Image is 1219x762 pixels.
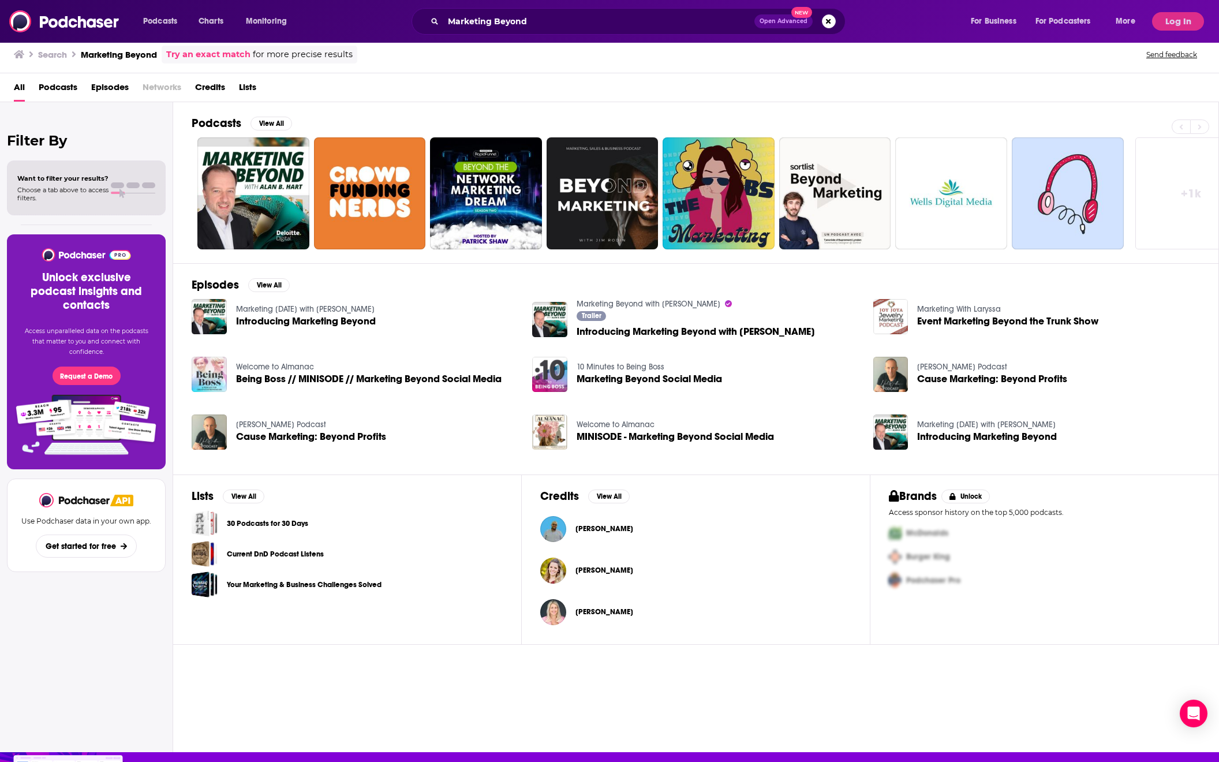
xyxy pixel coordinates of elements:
img: Introducing Marketing Beyond with Alan Hart [532,302,567,337]
span: Get started for free [46,541,116,551]
button: View All [588,490,630,503]
a: Marketing With Laryssa [917,304,1001,314]
a: Podchaser - Follow, Share and Rate Podcasts [39,493,111,507]
h2: Episodes [192,278,239,292]
button: Request a Demo [53,367,121,385]
h2: Lists [192,489,214,503]
a: Marketing Beyond with Alan B. Hart [577,299,720,309]
a: Katy Starr [575,566,633,575]
a: Neil Wilkins Podcast [236,420,326,429]
h2: Brands [889,489,937,503]
a: Brett Bittner [540,516,566,542]
span: Open Advanced [760,18,807,24]
span: Networks [143,78,181,102]
span: For Business [971,13,1016,29]
span: Lists [239,78,256,102]
img: MINISODE - Marketing Beyond Social Media [532,414,567,450]
a: Introducing Marketing Beyond [236,316,376,326]
a: 30 Podcasts for 30 Days [192,510,218,536]
span: Trailer [582,312,601,319]
button: Get started for free [36,535,137,558]
button: View All [223,490,264,503]
button: open menu [135,12,192,31]
img: Introducing Marketing Beyond [873,414,908,450]
button: open menu [1028,12,1108,31]
button: View All [248,278,290,292]
a: Welcome to Almanac [236,362,314,372]
span: [PERSON_NAME] [575,524,633,533]
a: Marketing Today with Alan Hart [236,304,375,314]
a: Marketing Today with Alan Hart [917,420,1056,429]
a: Being Boss // MINISODE // Marketing Beyond Social Media [236,374,502,384]
button: Log In [1152,12,1204,31]
img: Third Pro Logo [884,569,906,592]
span: McDonalds [906,528,948,538]
span: for more precise results [253,48,353,61]
a: PodcastsView All [192,116,292,130]
a: Credits [195,78,225,102]
h2: Filter By [7,132,166,149]
p: Access sponsor history on the top 5,000 podcasts. [889,508,1200,517]
img: Katy Starr [540,558,566,584]
span: Choose a tab above to access filters. [17,186,109,202]
h2: Credits [540,489,579,503]
img: Second Pro Logo [884,545,906,569]
img: Being Boss // MINISODE // Marketing Beyond Social Media [192,357,227,392]
a: Cause Marketing: Beyond Profits [873,357,908,392]
a: Charts [191,12,230,31]
a: Marketing Beyond Social Media [577,374,722,384]
a: Podchaser - Follow, Share and Rate Podcasts [9,10,120,32]
a: ListsView All [192,489,264,503]
button: Caroline CrawfordCaroline Crawford [540,593,851,630]
span: Podcasts [39,78,77,102]
h3: Unlock exclusive podcast insights and contacts [21,271,152,312]
div: Search podcasts, credits, & more... [422,8,857,35]
img: Event Marketing Beyond the Trunk Show [873,299,908,334]
span: Monitoring [246,13,287,29]
a: Current DnD Podcast Listens [227,548,324,561]
a: Cause Marketing: Beyond Profits [917,374,1067,384]
a: Marketing Beyond Social Media [532,357,567,392]
a: Cause Marketing: Beyond Profits [192,414,227,450]
span: More [1116,13,1135,29]
h2: Podcasts [192,116,241,130]
a: EpisodesView All [192,278,290,292]
span: Want to filter your results? [17,174,109,182]
span: New [791,7,812,18]
input: Search podcasts, credits, & more... [443,12,754,31]
a: Introducing Marketing Beyond with Alan Hart [577,327,815,337]
button: open menu [963,12,1031,31]
button: Send feedback [1143,50,1201,59]
img: Podchaser - Follow, Share and Rate Podcasts [41,248,132,262]
span: [PERSON_NAME] [575,566,633,575]
img: Introducing Marketing Beyond [192,299,227,334]
button: Katy StarrKaty Starr [540,552,851,589]
a: 10 Minutes to Being Boss [577,362,664,372]
button: open menu [238,12,302,31]
a: Your Marketing & Business Challenges Solved [227,578,382,591]
a: Caroline Crawford [575,607,633,617]
p: Access unparalleled data on the podcasts that matter to you and connect with confidence. [21,326,152,357]
span: Introducing Marketing Beyond with [PERSON_NAME] [577,327,815,337]
span: For Podcasters [1035,13,1091,29]
a: Your Marketing & Business Challenges Solved [192,571,218,597]
a: All [14,78,25,102]
a: Cause Marketing: Beyond Profits [236,432,386,442]
button: Open AdvancedNew [754,14,813,28]
p: Use Podchaser data in your own app. [21,517,151,525]
a: CreditsView All [540,489,630,503]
